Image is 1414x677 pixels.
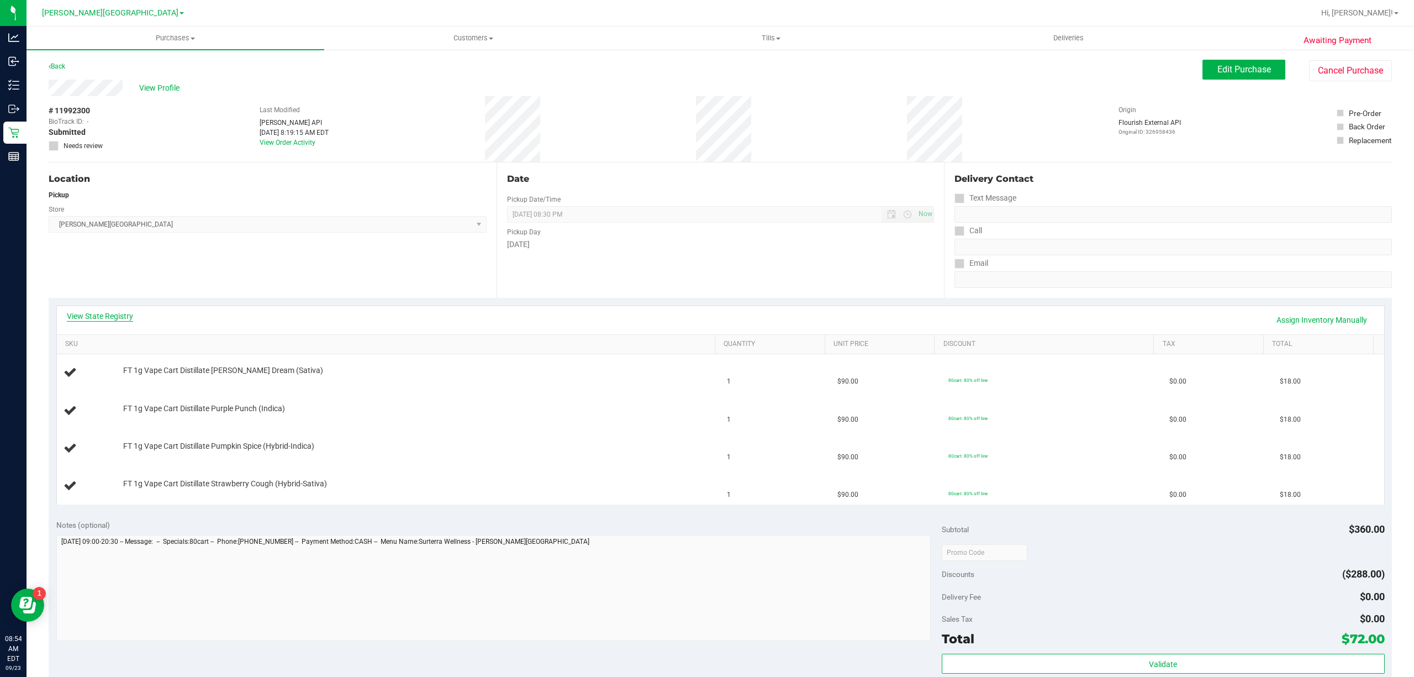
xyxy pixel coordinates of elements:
span: FT 1g Vape Cart Distillate Pumpkin Spice (Hybrid-Indica) [123,441,314,452]
span: 1 [727,414,731,425]
p: 09/23 [5,664,22,672]
span: $18.00 [1280,376,1301,387]
span: Needs review [64,141,103,151]
span: Tills [622,33,919,43]
span: 80cart: 80% off line [948,416,988,421]
span: 80cart: 80% off line [948,491,988,496]
a: SKU [65,340,711,349]
a: Tax [1163,340,1259,349]
a: Deliveries [920,27,1217,50]
inline-svg: Reports [8,151,19,162]
div: [DATE] 8:19:15 AM EDT [260,128,329,138]
inline-svg: Outbound [8,103,19,114]
span: Sales Tax [942,615,973,623]
a: Tills [622,27,920,50]
div: Pre-Order [1349,108,1381,119]
span: Notes (optional) [56,521,110,529]
p: 08:54 AM EDT [5,634,22,664]
a: Unit Price [833,340,930,349]
span: FT 1g Vape Cart Distillate Purple Punch (Indica) [123,403,285,414]
strong: Pickup [49,191,69,199]
span: View Profile [139,82,183,94]
span: $18.00 [1280,414,1301,425]
span: 1 [727,376,731,387]
p: Original ID: 326958436 [1118,128,1181,136]
div: Replacement [1349,135,1391,146]
span: Total [942,631,974,647]
span: - [87,117,88,127]
span: BioTrack ID: [49,117,84,127]
inline-svg: Retail [8,127,19,138]
input: Format: (999) 999-9999 [954,206,1392,223]
inline-svg: Inbound [8,56,19,67]
span: Delivery Fee [942,592,981,601]
span: Purchases [27,33,324,43]
span: FT 1g Vape Cart Distillate Strawberry Cough (Hybrid-Sativa) [123,479,327,489]
span: $0.00 [1169,490,1186,500]
div: [PERSON_NAME] API [260,118,329,128]
span: $72.00 [1342,631,1385,647]
span: $18.00 [1280,490,1301,500]
input: Promo Code [942,544,1027,561]
span: Customers [325,33,621,43]
label: Pickup Day [507,227,541,237]
a: Back [49,62,65,70]
div: Date [507,172,935,186]
span: 1 [727,452,731,463]
span: Edit Purchase [1217,64,1271,75]
label: Call [954,223,982,239]
span: FT 1g Vape Cart Distillate [PERSON_NAME] Dream (Sativa) [123,365,323,376]
label: Origin [1118,105,1136,115]
span: $90.00 [837,376,858,387]
span: $0.00 [1360,591,1385,602]
span: $0.00 [1169,414,1186,425]
inline-svg: Analytics [8,32,19,43]
label: Store [49,204,64,214]
span: Validate [1149,660,1177,669]
label: Email [954,255,988,271]
div: [DATE] [507,239,935,250]
button: Validate [942,654,1385,674]
input: Format: (999) 999-9999 [954,239,1392,255]
span: ($288.00) [1342,568,1385,580]
span: Subtotal [942,525,969,534]
label: Pickup Date/Time [507,195,561,204]
button: Edit Purchase [1202,60,1285,80]
span: $0.00 [1169,452,1186,463]
div: Location [49,172,487,186]
span: Hi, [PERSON_NAME]! [1321,8,1393,17]
a: Discount [943,340,1150,349]
span: $0.00 [1360,613,1385,624]
label: Last Modified [260,105,300,115]
button: Cancel Purchase [1309,60,1392,81]
span: $360.00 [1349,523,1385,535]
div: Flourish External API [1118,118,1181,136]
inline-svg: Inventory [8,80,19,91]
label: Text Message [954,190,1016,206]
span: [PERSON_NAME][GEOGRAPHIC_DATA] [42,8,178,18]
a: View State Registry [67,311,133,322]
a: View Order Activity [260,139,315,146]
span: 80cart: 80% off line [948,377,988,383]
a: Customers [324,27,622,50]
span: Discounts [942,564,974,584]
span: Awaiting Payment [1304,34,1371,47]
span: $90.00 [837,414,858,425]
a: Total [1272,340,1369,349]
span: Deliveries [1038,33,1099,43]
span: 80cart: 80% off line [948,453,988,459]
span: Submitted [49,127,86,138]
a: Purchases [27,27,324,50]
div: Back Order [1349,121,1385,132]
iframe: Resource center [11,589,44,622]
iframe: Resource center unread badge [33,587,46,600]
span: 1 [727,490,731,500]
span: # 11992300 [49,105,90,117]
span: $90.00 [837,452,858,463]
span: $0.00 [1169,376,1186,387]
span: $90.00 [837,490,858,500]
a: Quantity [724,340,820,349]
span: $18.00 [1280,452,1301,463]
a: Assign Inventory Manually [1269,311,1374,329]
